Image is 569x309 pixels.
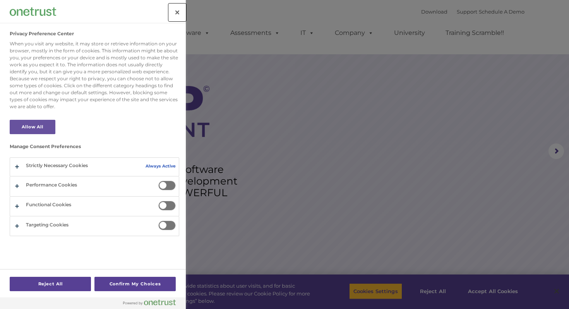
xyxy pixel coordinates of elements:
[10,277,91,291] button: Reject All
[123,299,176,306] img: Powered by OneTrust Opens in a new Tab
[108,51,131,57] span: Last name
[169,4,186,21] button: Close
[10,40,179,110] div: When you visit any website, it may store or retrieve information on your browser, mostly in the f...
[10,7,56,16] img: Company Logo
[10,144,179,153] h3: Manage Consent Preferences
[94,277,176,291] button: Confirm My Choices
[108,83,141,89] span: Phone number
[10,120,55,134] button: Allow All
[10,4,56,19] div: Company Logo
[123,299,182,309] a: Powered by OneTrust Opens in a new Tab
[10,31,74,36] h2: Privacy Preference Center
